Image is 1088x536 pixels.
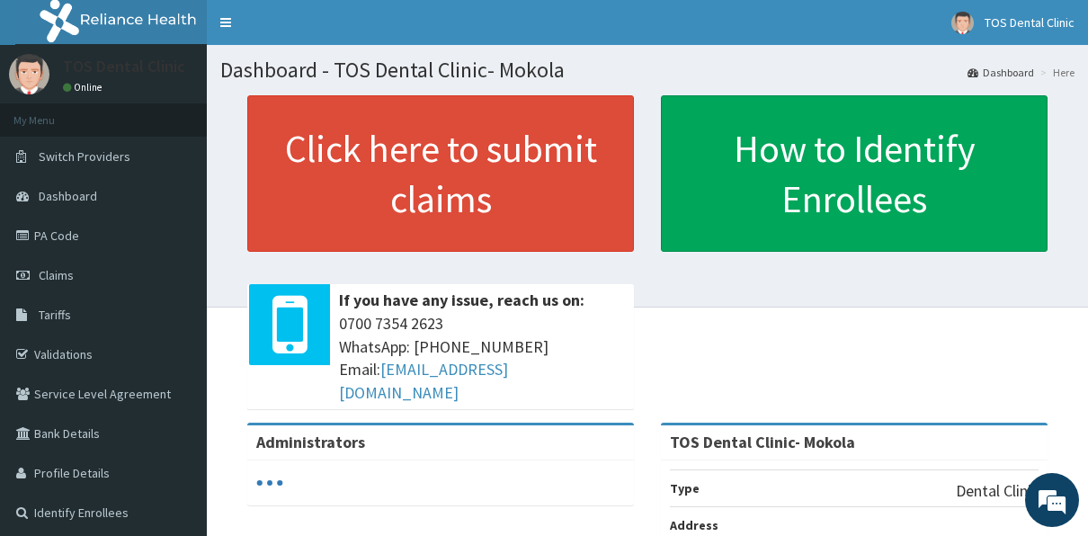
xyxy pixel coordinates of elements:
[670,432,855,452] strong: TOS Dental Clinic- Mokola
[63,81,106,94] a: Online
[39,307,71,323] span: Tariffs
[247,95,634,252] a: Click here to submit claims
[661,95,1048,252] a: How to Identify Enrollees
[220,58,1075,82] h1: Dashboard - TOS Dental Clinic- Mokola
[339,312,625,405] span: 0700 7354 2623 WhatsApp: [PHONE_NUMBER] Email:
[63,58,185,75] p: TOS Dental Clinic
[256,469,283,496] svg: audio-loading
[39,148,130,165] span: Switch Providers
[670,517,718,533] b: Address
[339,359,508,403] a: [EMAIL_ADDRESS][DOMAIN_NAME]
[968,65,1034,80] a: Dashboard
[951,12,974,34] img: User Image
[1036,65,1075,80] li: Here
[39,188,97,204] span: Dashboard
[956,479,1039,503] p: Dental Clinic
[985,14,1075,31] span: TOS Dental Clinic
[9,54,49,94] img: User Image
[339,290,584,310] b: If you have any issue, reach us on:
[670,480,700,496] b: Type
[256,432,365,452] b: Administrators
[39,267,74,283] span: Claims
